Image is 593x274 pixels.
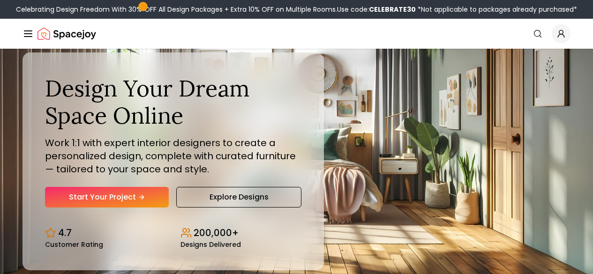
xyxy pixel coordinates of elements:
a: Explore Designs [176,187,301,207]
a: Start Your Project [45,187,169,207]
p: 200,000+ [194,226,239,239]
p: Work 1:1 with expert interior designers to create a personalized design, complete with curated fu... [45,136,301,176]
nav: Global [23,19,570,49]
span: *Not applicable to packages already purchased* [416,5,577,14]
p: 4.7 [58,226,72,239]
small: Customer Rating [45,241,103,248]
span: Use code: [337,5,416,14]
div: Design stats [45,219,301,248]
a: Spacejoy [38,24,96,43]
h1: Design Your Dream Space Online [45,75,301,129]
small: Designs Delivered [180,241,241,248]
b: CELEBRATE30 [369,5,416,14]
img: Spacejoy Logo [38,24,96,43]
div: Celebrating Design Freedom With 30% OFF All Design Packages + Extra 10% OFF on Multiple Rooms. [16,5,577,14]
